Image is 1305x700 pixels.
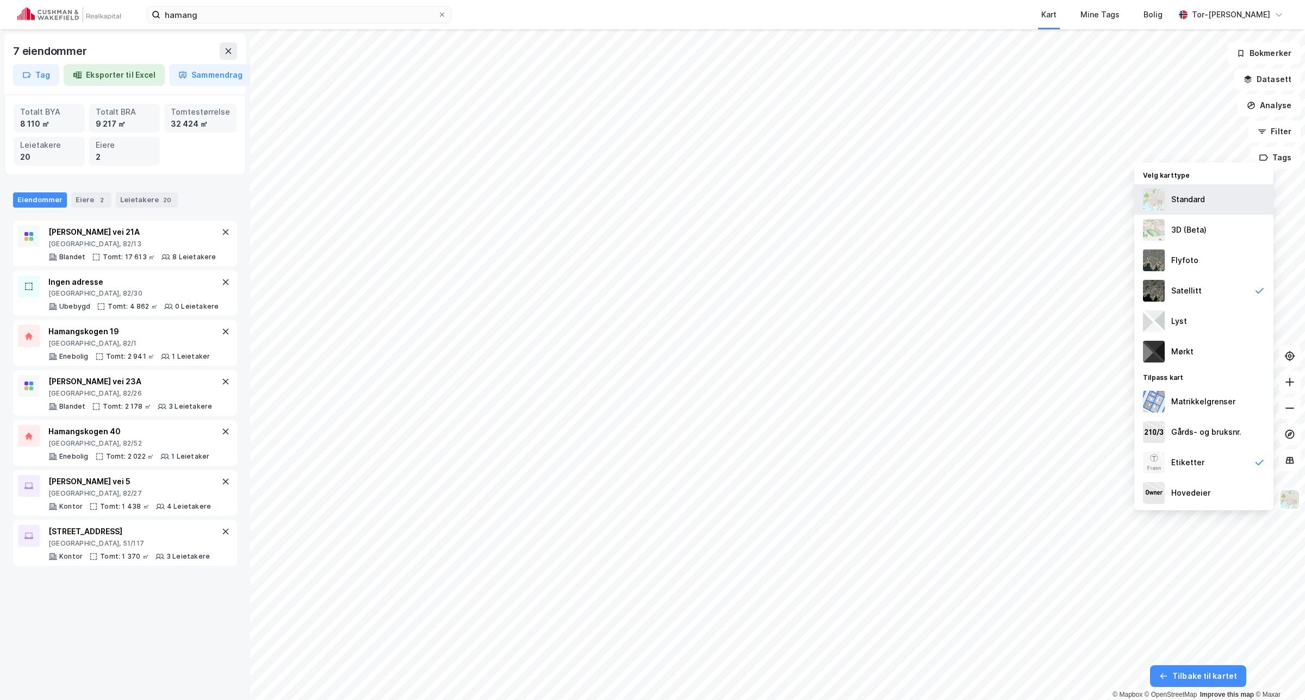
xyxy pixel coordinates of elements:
[20,151,78,163] div: 20
[48,525,210,538] div: [STREET_ADDRESS]
[48,389,212,398] div: [GEOGRAPHIC_DATA], 82/26
[20,106,78,118] div: Totalt BYA
[59,502,83,511] div: Kontor
[48,375,212,388] div: [PERSON_NAME] vei 23A
[103,402,151,411] div: Tomt: 2 178 ㎡
[59,452,89,461] div: Enebolig
[100,552,149,561] div: Tomt: 1 370 ㎡
[1144,8,1163,21] div: Bolig
[1171,193,1205,206] div: Standard
[1143,482,1165,504] img: majorOwner.b5e170eddb5c04bfeeff.jpeg
[1171,223,1207,236] div: 3D (Beta)
[1251,648,1305,700] iframe: Chat Widget
[100,502,150,511] div: Tomt: 1 438 ㎡
[96,106,154,118] div: Totalt BRA
[48,339,210,348] div: [GEOGRAPHIC_DATA], 82/1
[103,253,155,261] div: Tomt: 17 613 ㎡
[1150,665,1246,687] button: Tilbake til kartet
[1171,345,1194,358] div: Mørkt
[96,118,154,130] div: 9 217 ㎡
[1171,315,1187,328] div: Lyst
[20,118,78,130] div: 8 110 ㎡
[1041,8,1057,21] div: Kart
[59,402,85,411] div: Blandet
[1143,189,1165,210] img: Z
[1143,219,1165,241] img: Z
[13,42,89,60] div: 7 eiendommer
[171,452,209,461] div: 1 Leietaker
[48,325,210,338] div: Hamangskogen 19
[48,539,210,548] div: [GEOGRAPHIC_DATA], 51/117
[160,7,438,23] input: Søk på adresse, matrikkel, gårdeiere, leietakere eller personer
[59,552,83,561] div: Kontor
[59,253,85,261] div: Blandet
[71,192,111,208] div: Eiere
[1171,486,1210,499] div: Hovedeier
[1192,8,1270,21] div: Tor-[PERSON_NAME]
[169,402,212,411] div: 3 Leietakere
[20,139,78,151] div: Leietakere
[1145,691,1197,698] a: OpenStreetMap
[48,226,216,239] div: [PERSON_NAME] vei 21A
[1143,421,1165,443] img: cadastreKeys.547ab17ec502f5a4ef2b.jpeg
[1171,395,1235,408] div: Matrikkelgrenser
[1279,489,1300,510] img: Z
[1251,648,1305,700] div: Kontrollprogram for chat
[1234,68,1301,90] button: Datasett
[1134,165,1273,184] div: Velg karttype
[17,7,121,22] img: cushman-wakefield-realkapital-logo.202ea83816669bd177139c58696a8fa1.svg
[48,240,216,248] div: [GEOGRAPHIC_DATA], 82/13
[96,151,154,163] div: 2
[48,439,209,448] div: [GEOGRAPHIC_DATA], 82/52
[166,552,210,561] div: 3 Leietakere
[116,192,178,208] div: Leietakere
[1143,391,1165,412] img: cadastreBorders.cfe08de4b5ddd52a10de.jpeg
[1113,691,1142,698] a: Mapbox
[1227,42,1301,64] button: Bokmerker
[1080,8,1120,21] div: Mine Tags
[171,106,230,118] div: Tomtestørrelse
[106,452,154,461] div: Tomt: 2 022 ㎡
[171,118,230,130] div: 32 424 ㎡
[161,195,173,205] div: 20
[1143,341,1165,362] img: nCdM7BzjoCAAAAAElFTkSuQmCC
[172,352,210,361] div: 1 Leietaker
[1171,254,1198,267] div: Flyfoto
[1171,426,1241,439] div: Gårds- og bruksnr.
[1250,147,1301,168] button: Tags
[59,352,89,361] div: Enebolig
[1238,95,1301,116] button: Analyse
[48,425,209,438] div: Hamangskogen 40
[48,475,211,488] div: [PERSON_NAME] vei 5
[96,139,154,151] div: Eiere
[1200,691,1254,698] a: Improve this map
[1248,121,1301,142] button: Filter
[172,253,216,261] div: 8 Leietakere
[48,276,219,289] div: Ingen adresse
[1134,367,1273,386] div: Tilpass kart
[1143,249,1165,271] img: Z
[106,352,155,361] div: Tomt: 2 941 ㎡
[169,64,252,86] button: Sammendrag
[96,195,107,205] div: 2
[175,302,219,311] div: 0 Leietakere
[1143,452,1165,473] img: Z
[59,302,90,311] div: Ubebygd
[13,192,67,208] div: Eiendommer
[64,64,165,86] button: Eksporter til Excel
[13,64,59,86] button: Tag
[48,289,219,298] div: [GEOGRAPHIC_DATA], 82/30
[1171,456,1204,469] div: Etiketter
[167,502,211,511] div: 4 Leietakere
[1171,284,1202,297] div: Satellitt
[1143,310,1165,332] img: luj3wr1y2y3+OchiMxRmMxRlscgabnMEmZ7DJGWxyBpucwSZnsMkZbHIGm5zBJmewyRlscgabnMEmZ7DJGWxyBpucwSZnsMkZ...
[1143,280,1165,302] img: 9k=
[48,489,211,498] div: [GEOGRAPHIC_DATA], 82/27
[108,302,158,311] div: Tomt: 4 862 ㎡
